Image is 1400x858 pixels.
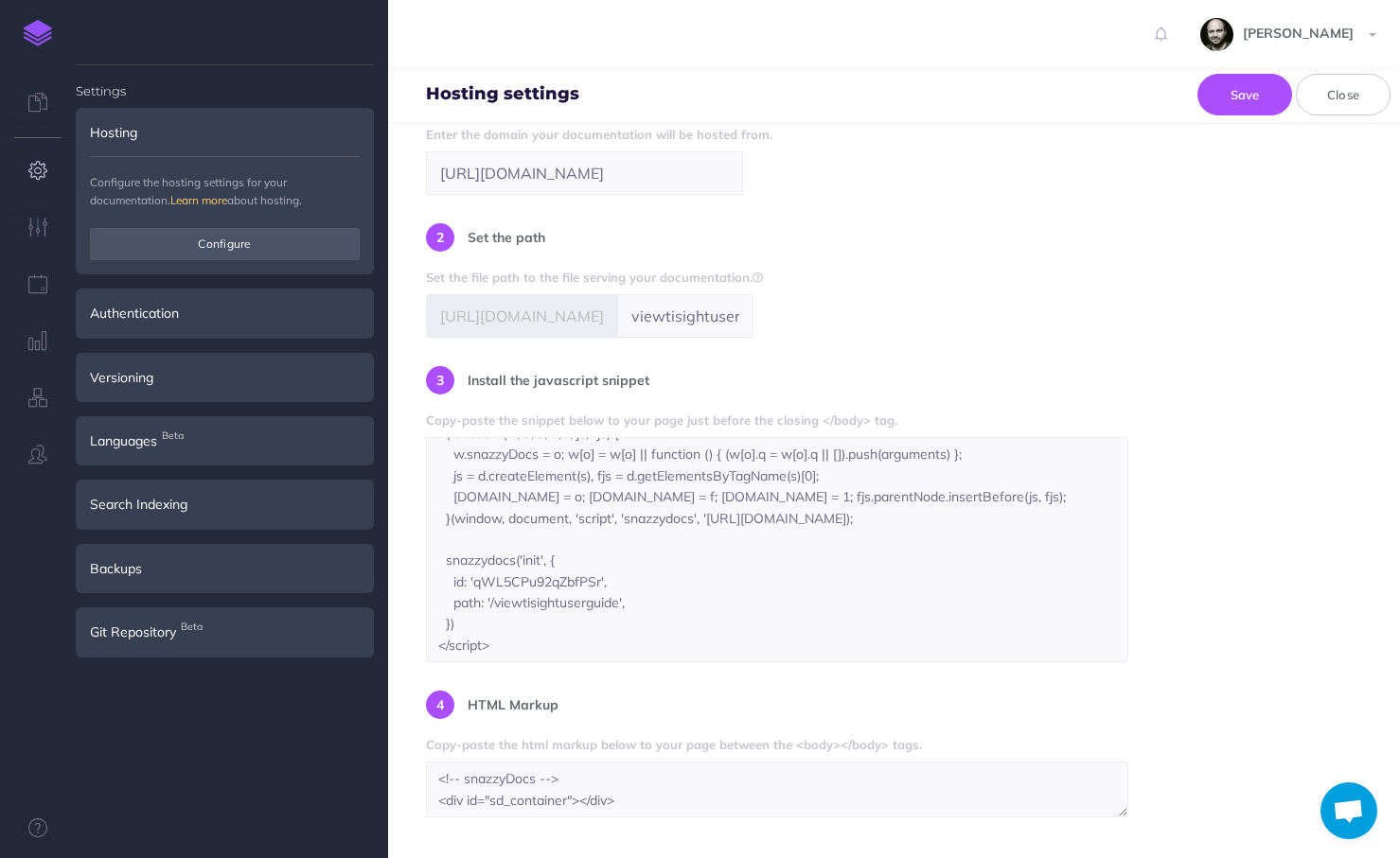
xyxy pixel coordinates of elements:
[76,108,374,157] div: Hosting
[76,353,374,402] div: Versioning
[1200,18,1233,51] img: fYsxTL7xyiRwVNfLOwtv2ERfMyxBnxhkboQPdXU4.jpeg
[76,416,374,465] div: LanguagesBeta
[426,223,454,252] div: 2
[90,173,360,209] p: Configure the hosting settings for your documentation. about hosting.
[617,294,753,338] input: docs
[426,366,454,394] div: 3
[76,480,374,529] div: Search Indexing
[468,227,545,248] p: Set the path
[76,65,374,97] h4: Settings
[76,607,374,657] div: Git RepositoryBeta
[1296,74,1391,115] button: Close
[426,294,617,338] span: [URL][DOMAIN_NAME]
[426,151,743,195] input: https://your-website.com/
[170,193,227,207] a: Learn more
[157,426,188,446] span: Beta
[24,20,52,46] img: logo-mark.svg
[426,691,454,719] div: 4
[426,437,1128,662] textarea: <!-- snazzyDocs --> <script type="text/javascript" > (function (w, d, s, o, f, js, fjs) { w.snazz...
[426,735,922,755] label: Copy-paste the html markup below to your page between the <body></body> tags.
[1320,782,1377,839] div: Chat abierto
[176,617,207,637] span: Beta
[1197,74,1292,115] button: Save
[426,85,579,104] h4: Hosting settings
[426,411,897,430] label: Copy-paste the snippet below to your page just before the closing </body> tag.
[76,544,374,593] div: Backups
[76,289,374,338] div: Authentication
[426,268,763,288] label: Set the file path to the file serving your documentation.
[426,125,772,145] label: Enter the domain your documentation will be hosted from.
[90,430,157,451] span: Languages
[90,228,360,260] button: Configure
[1233,25,1363,42] span: [PERSON_NAME]
[426,762,1128,817] textarea: <!-- snazzyDocs --> <div id="sd_container"></div>
[468,370,649,391] p: Install the javascript snippet
[468,694,558,715] p: HTML Markup
[90,622,176,642] span: Git Repository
